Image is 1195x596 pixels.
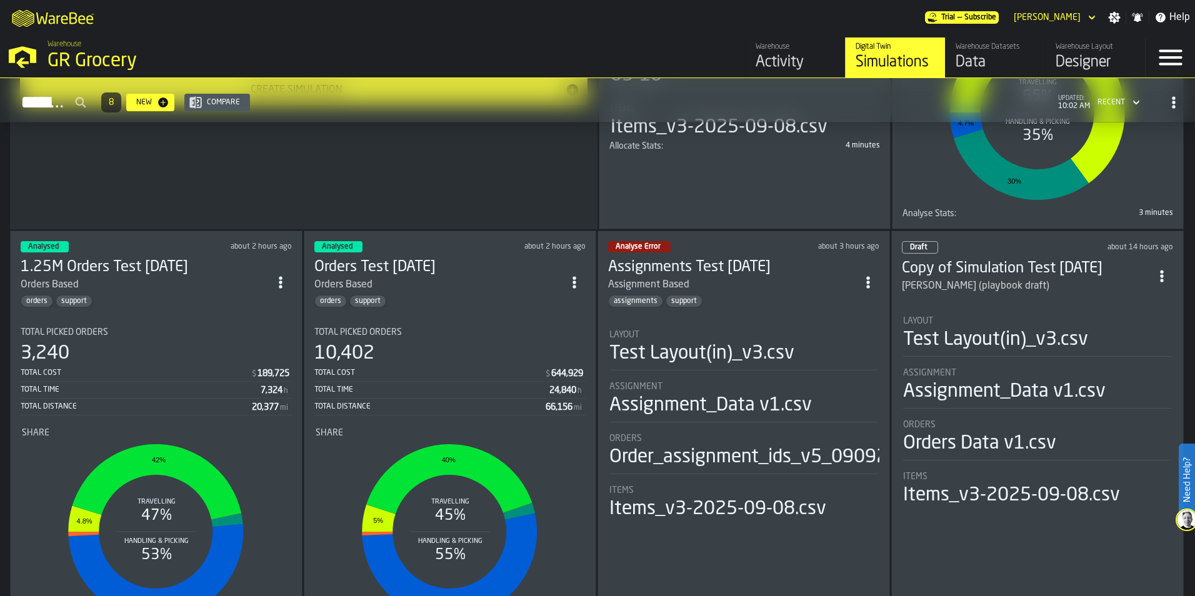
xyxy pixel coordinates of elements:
[314,277,372,292] div: Orders Based
[611,116,827,139] div: Items_v3-2025-09-08.csv
[21,277,269,292] div: Orders Based
[1056,42,1135,51] div: Warehouse Layout
[609,330,878,370] div: stat-Layout
[902,209,1036,219] div: Title
[314,241,362,252] div: status-3 2
[28,243,59,251] span: Analysed
[902,279,1151,294] div: Sandhya (playbook draft)
[903,420,936,430] span: Orders
[903,368,1172,378] div: Title
[903,420,1172,430] div: Title
[314,257,563,277] h3: Orders Test [DATE]
[910,244,927,251] span: Draft
[609,342,794,365] div: Test Layout(in)_v3.csv
[608,317,879,523] section: card-SimulationDashboardCard-analyseError
[903,316,1172,357] div: stat-Layout
[903,368,956,378] span: Assignment
[609,141,742,151] div: Title
[21,402,252,411] div: Total Distance
[314,385,549,394] div: Total Time
[109,98,114,107] span: 8
[546,402,572,412] div: Stat Value
[182,242,292,251] div: Updated: 9/10/2025, 8:11:06 AM Created: 9/10/2025, 7:53:36 AM
[609,485,878,495] div: Title
[1097,98,1125,107] div: DropdownMenuValue-4
[609,141,663,151] span: Allocate Stats:
[476,242,586,251] div: Updated: 9/10/2025, 8:05:37 AM Created: 9/10/2025, 7:21:33 AM
[21,327,108,337] span: Total Picked Orders
[903,316,1172,326] div: Title
[902,209,956,219] span: Analyse Stats:
[21,342,69,365] div: 3,240
[1126,11,1149,24] label: button-toggle-Notifications
[316,428,343,438] span: Share
[314,327,402,337] span: Total Picked Orders
[316,428,584,438] div: Title
[902,241,938,254] div: status-0 2
[609,382,878,392] div: Title
[902,279,1049,294] div: [PERSON_NAME] (playbook draft)
[609,297,662,305] span: assignments
[21,277,79,292] div: Orders Based
[1057,243,1173,252] div: Updated: 9/9/2025, 7:48:13 PM Created: 9/9/2025, 7:45:41 PM
[21,327,292,337] div: Title
[47,50,385,72] div: GR Grocery
[856,52,935,72] div: Simulations
[131,98,157,107] div: New
[22,428,49,438] span: Share
[549,385,576,395] div: Stat Value
[609,434,642,444] span: Orders
[22,428,291,438] div: Title
[1058,95,1090,102] span: updated:
[903,432,1056,455] div: Orders Data v1.csv
[609,485,878,520] div: stat-Items
[21,369,251,377] div: Total Cost
[957,13,962,22] span: —
[609,382,662,392] span: Assignment
[925,11,999,24] div: Menu Subscription
[756,52,835,72] div: Activity
[776,242,879,251] div: Updated: 9/10/2025, 7:22:37 AM Created: 9/9/2025, 5:03:28 PM
[546,370,550,379] span: $
[1180,445,1194,515] label: Need Help?
[314,402,546,411] div: Total Distance
[903,316,933,326] span: Layout
[903,484,1120,507] div: Items_v3-2025-09-08.csv
[350,297,386,305] span: support
[956,52,1035,72] div: Data
[903,472,1172,482] div: Title
[666,297,702,305] span: support
[903,472,1172,507] div: stat-Items
[322,243,352,251] span: Analysed
[96,92,126,112] div: ButtonLoadMore-Load More-Prev-First-Last
[577,387,582,395] span: h
[609,434,878,474] div: stat-Orders
[609,434,878,444] div: Title
[284,387,288,395] span: h
[903,368,1172,409] div: stat-Assignment
[747,141,881,150] div: 4 minutes
[47,40,81,49] span: Warehouse
[616,243,661,251] span: Analyse Error
[315,297,346,305] span: orders
[845,37,945,77] a: link-to-/wh/i/e451d98b-95f6-4604-91ff-c80219f9c36d/simulations
[21,297,52,305] span: orders
[1009,10,1098,25] div: DropdownMenuValue-Jessica Derkacz
[1056,52,1135,72] div: Designer
[925,11,999,24] a: link-to-/wh/i/e451d98b-95f6-4604-91ff-c80219f9c36d/pricing/
[941,13,955,22] span: Trial
[964,13,996,22] span: Subscribe
[856,42,935,51] div: Digital Twin
[184,94,250,111] button: button-Compare
[21,241,69,252] div: status-3 2
[609,446,921,469] div: Order_assignment_ids_v5_09092025
[261,385,282,395] div: Stat Value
